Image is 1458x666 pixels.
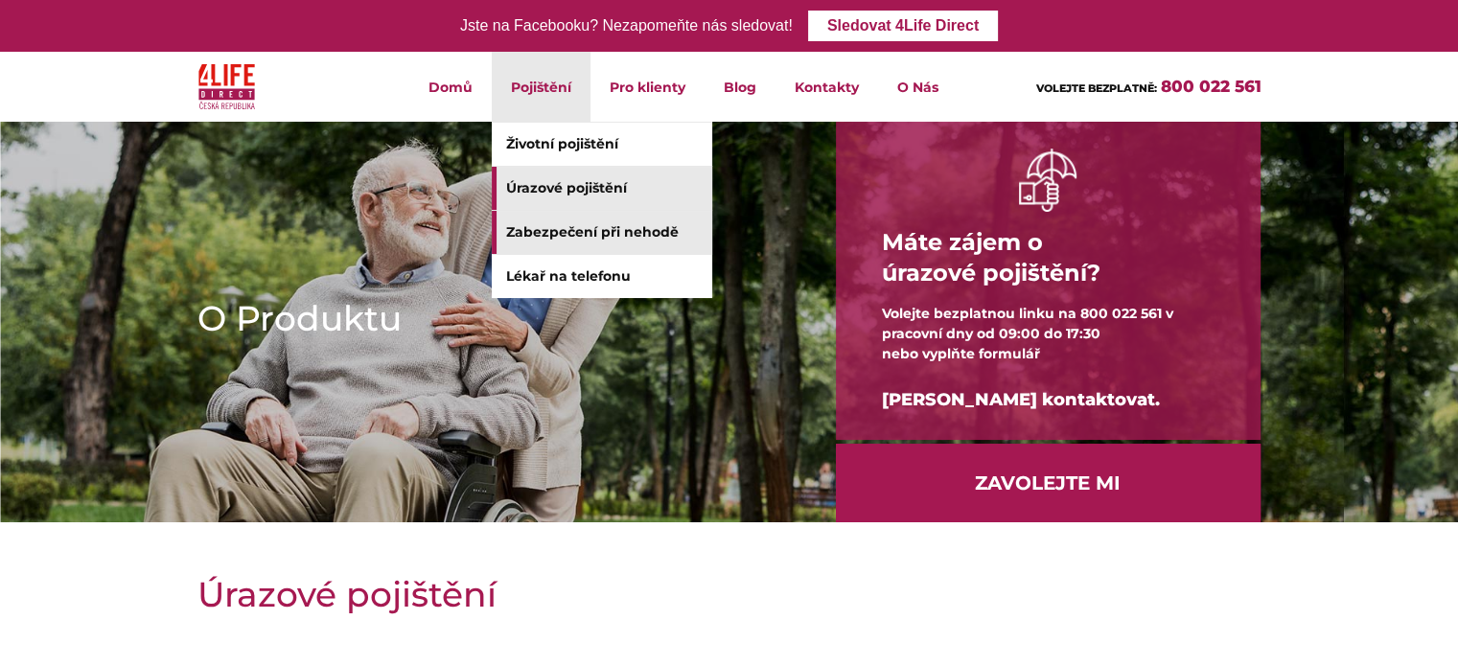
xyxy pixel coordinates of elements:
img: ruka držící deštník bilá ikona [1019,149,1076,211]
a: Lékař na telefonu [492,255,712,298]
a: Úrazové pojištění [492,167,712,210]
h1: Úrazové pojištění [197,570,1261,618]
h1: O Produktu [197,294,775,342]
span: VOLEJTE BEZPLATNĚ: [1036,81,1157,95]
a: Zabezpečení při nehodě [492,211,712,254]
a: Blog [705,52,775,122]
a: Sledovat 4Life Direct [808,11,998,41]
a: Zavolejte mi [836,444,1261,522]
h4: Máte zájem o úrazové pojištění? [882,212,1215,304]
div: [PERSON_NAME] kontaktovat. [882,364,1215,436]
a: 800 022 561 [1161,77,1261,96]
span: Volejte bezplatnou linku na 800 022 561 v pracovní dny od 09:00 do 17:30 nebo vyplňte formulář [882,305,1173,362]
img: 4Life Direct Česká republika logo [198,59,256,114]
a: Kontakty [775,52,878,122]
a: Domů [409,52,492,122]
div: Jste na Facebooku? Nezapomeňte nás sledovat! [460,12,793,40]
a: Životní pojištění [492,123,712,166]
